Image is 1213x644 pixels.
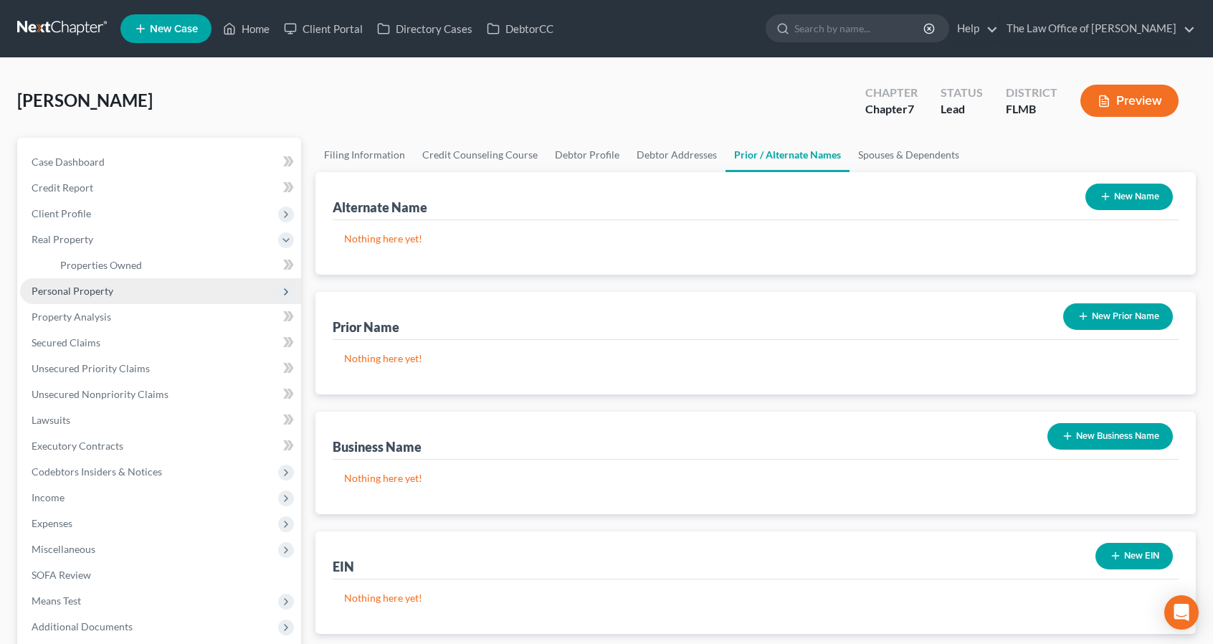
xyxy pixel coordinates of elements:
[546,138,628,172] a: Debtor Profile
[414,138,546,172] a: Credit Counseling Course
[1063,303,1173,330] button: New Prior Name
[32,414,70,426] span: Lawsuits
[20,175,301,201] a: Credit Report
[20,330,301,356] a: Secured Claims
[333,558,354,575] div: EIN
[20,149,301,175] a: Case Dashboard
[950,16,998,42] a: Help
[150,24,198,34] span: New Case
[850,138,968,172] a: Spouses & Dependents
[32,440,123,452] span: Executory Contracts
[1006,101,1057,118] div: FLMB
[32,181,93,194] span: Credit Report
[32,491,65,503] span: Income
[315,138,414,172] a: Filing Information
[20,433,301,459] a: Executory Contracts
[32,285,113,297] span: Personal Property
[1164,595,1199,630] div: Open Intercom Messenger
[20,562,301,588] a: SOFA Review
[344,471,1167,486] p: Nothing here yet!
[20,356,301,382] a: Unsecured Priority Claims
[865,85,918,101] div: Chapter
[277,16,370,42] a: Client Portal
[726,138,850,172] a: Prior / Alternate Names
[344,351,1167,366] p: Nothing here yet!
[32,517,72,529] span: Expenses
[1047,423,1173,450] button: New Business Name
[1080,85,1179,117] button: Preview
[60,259,142,271] span: Properties Owned
[32,311,111,323] span: Property Analysis
[999,16,1195,42] a: The Law Office of [PERSON_NAME]
[20,407,301,433] a: Lawsuits
[32,620,133,633] span: Additional Documents
[216,16,277,42] a: Home
[908,102,914,115] span: 7
[1006,85,1057,101] div: District
[865,101,918,118] div: Chapter
[344,591,1167,605] p: Nothing here yet!
[32,362,150,374] span: Unsecured Priority Claims
[32,336,100,349] span: Secured Claims
[370,16,480,42] a: Directory Cases
[32,595,81,607] span: Means Test
[333,438,422,455] div: Business Name
[941,85,983,101] div: Status
[32,156,105,168] span: Case Dashboard
[333,318,399,336] div: Prior Name
[628,138,726,172] a: Debtor Addresses
[941,101,983,118] div: Lead
[32,543,95,555] span: Miscellaneous
[49,252,301,278] a: Properties Owned
[32,388,168,400] span: Unsecured Nonpriority Claims
[794,15,926,42] input: Search by name...
[17,90,153,110] span: [PERSON_NAME]
[32,465,162,478] span: Codebtors Insiders & Notices
[32,207,91,219] span: Client Profile
[480,16,561,42] a: DebtorCC
[1095,543,1173,569] button: New EIN
[32,233,93,245] span: Real Property
[333,199,427,216] div: Alternate Name
[32,569,91,581] span: SOFA Review
[1085,184,1173,210] button: New Name
[20,304,301,330] a: Property Analysis
[344,232,1167,246] p: Nothing here yet!
[20,382,301,407] a: Unsecured Nonpriority Claims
